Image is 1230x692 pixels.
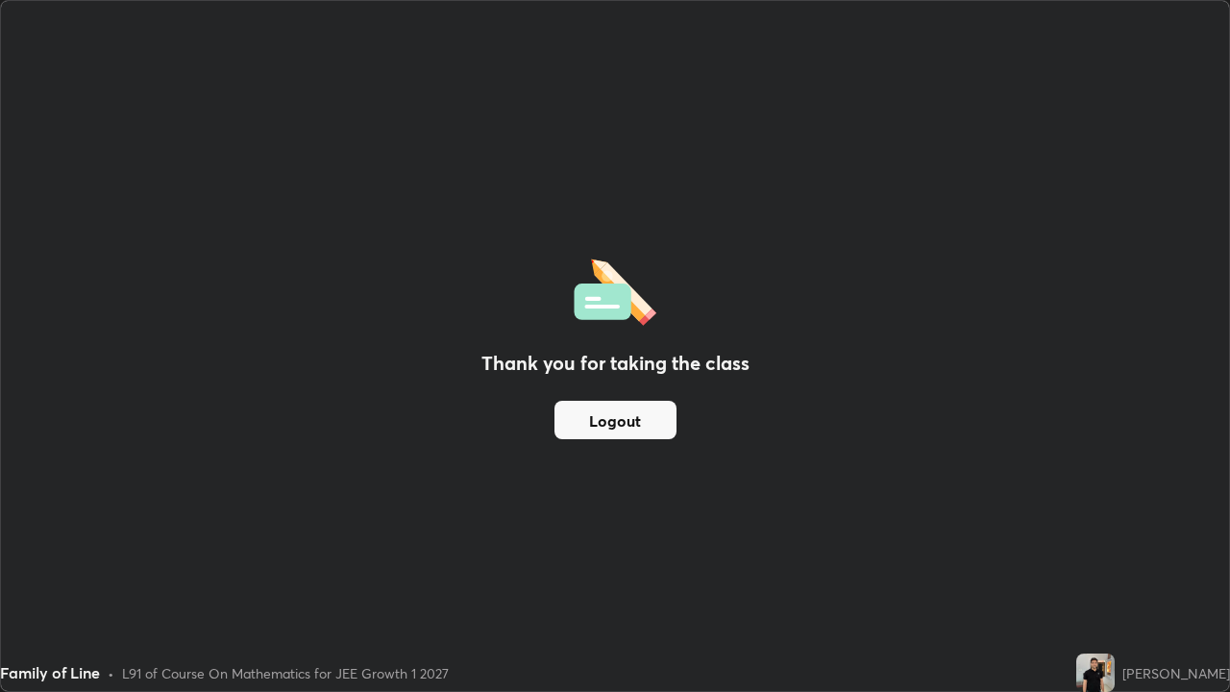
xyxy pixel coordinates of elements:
[481,349,750,378] h2: Thank you for taking the class
[122,663,449,683] div: L91 of Course On Mathematics for JEE Growth 1 2027
[554,401,676,439] button: Logout
[1122,663,1230,683] div: [PERSON_NAME]
[1076,654,1115,692] img: 098a6166d9bb4ad3a3ccfdcc9c8a09dd.jpg
[108,663,114,683] div: •
[574,253,656,326] img: offlineFeedback.1438e8b3.svg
